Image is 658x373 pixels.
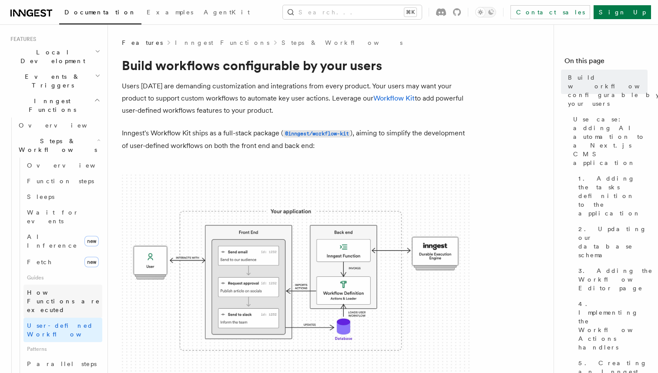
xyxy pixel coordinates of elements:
[23,318,102,342] a: User-defined Workflows
[564,70,648,111] a: Build workflows configurable by your users
[283,130,350,138] code: @inngest/workflow-kit
[27,209,79,225] span: Wait for events
[23,173,102,189] a: Function steps
[7,93,102,118] button: Inngest Functions
[7,36,36,43] span: Features
[27,322,105,338] span: User-defined Workflows
[578,299,654,352] span: 4. Implementing the Workflow Actions handlers
[27,289,100,313] span: How Functions are executed
[575,263,648,296] a: 3. Adding the Workflow Editor page
[141,3,198,24] a: Examples
[475,7,496,17] button: Toggle dark mode
[23,253,102,271] a: Fetchnew
[122,80,470,117] p: Users [DATE] are demanding customization and integrations from every product. Your users may want...
[7,69,102,93] button: Events & Triggers
[59,3,141,24] a: Documentation
[578,225,648,259] span: 2. Updating our database schema
[23,205,102,229] a: Wait for events
[373,94,415,102] a: Workflow Kit
[594,5,651,19] a: Sign Up
[283,5,422,19] button: Search...⌘K
[575,221,648,263] a: 2. Updating our database schema
[570,111,648,171] a: Use case: adding AI automation to a Next.js CMS application
[147,9,193,16] span: Examples
[23,285,102,318] a: How Functions are executed
[175,38,269,47] a: Inngest Functions
[282,38,403,47] a: Steps & Workflows
[7,48,95,65] span: Local Development
[7,97,94,114] span: Inngest Functions
[573,115,648,167] span: Use case: adding AI automation to a Next.js CMS application
[23,158,102,173] a: Overview
[27,360,97,367] span: Parallel steps
[27,162,117,169] span: Overview
[15,133,102,158] button: Steps & Workflows
[575,296,648,355] a: 4. Implementing the Workflow Actions handlers
[23,229,102,253] a: AI Inferencenew
[27,259,52,265] span: Fetch
[23,342,102,356] span: Patterns
[198,3,255,24] a: AgentKit
[575,171,648,221] a: 1. Adding the tasks definition to the application
[23,271,102,285] span: Guides
[204,9,250,16] span: AgentKit
[122,127,470,152] p: Inngest's Workflow Kit ships as a full-stack package ( ), aiming to simplify the development of u...
[283,129,350,137] a: @inngest/workflow-kit
[510,5,590,19] a: Contact sales
[84,236,99,246] span: new
[84,257,99,267] span: new
[64,9,136,16] span: Documentation
[7,44,102,69] button: Local Development
[404,8,416,17] kbd: ⌘K
[15,137,97,154] span: Steps & Workflows
[27,193,54,200] span: Sleeps
[564,56,648,70] h4: On this page
[578,174,648,218] span: 1. Adding the tasks definition to the application
[122,57,470,73] h1: Build workflows configurable by your users
[27,233,77,249] span: AI Inference
[19,122,108,129] span: Overview
[27,178,94,185] span: Function steps
[7,72,95,90] span: Events & Triggers
[23,189,102,205] a: Sleeps
[578,266,654,292] span: 3. Adding the Workflow Editor page
[23,356,102,372] a: Parallel steps
[15,118,102,133] a: Overview
[122,38,163,47] span: Features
